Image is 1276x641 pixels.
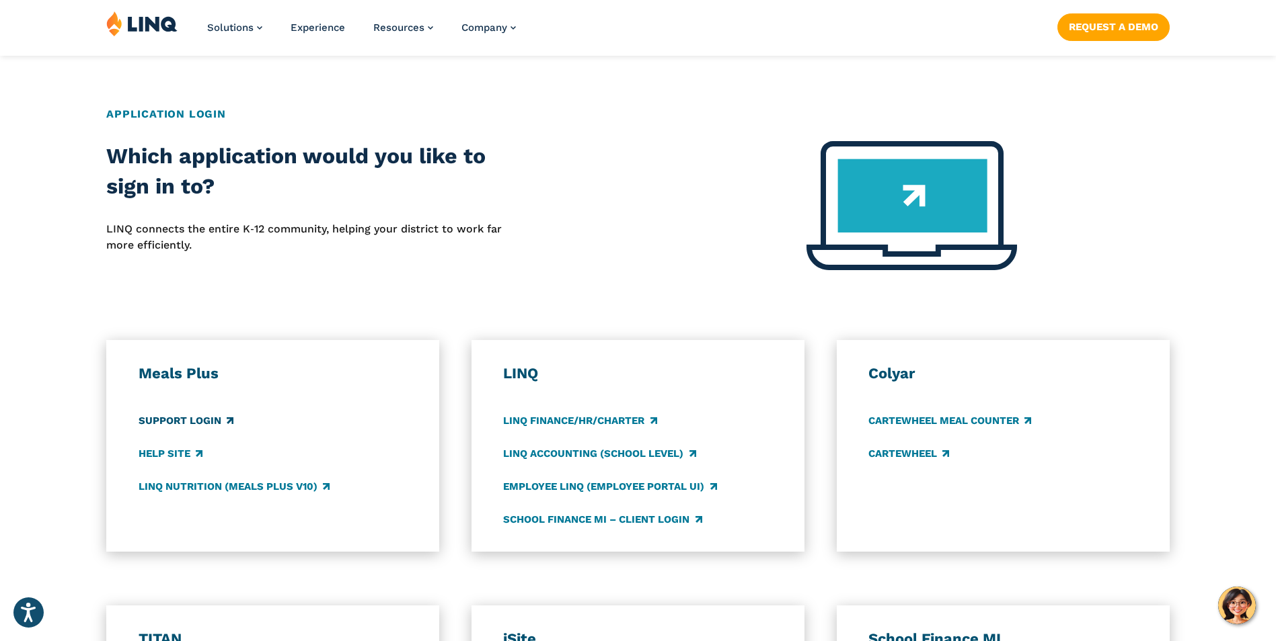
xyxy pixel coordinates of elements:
[1218,587,1256,624] button: Hello, have a question? Let’s chat.
[139,413,233,428] a: Support Login
[503,413,656,428] a: LINQ Finance/HR/Charter
[461,22,507,34] span: Company
[207,22,254,34] span: Solutions
[461,22,516,34] a: Company
[868,413,1031,428] a: CARTEWHEEL Meal Counter
[139,364,408,383] h3: Meals Plus
[868,364,1137,383] h3: Colyar
[291,22,345,34] a: Experience
[106,11,178,36] img: LINQ | K‑12 Software
[106,106,1170,122] h2: Application Login
[207,11,516,55] nav: Primary Navigation
[373,22,433,34] a: Resources
[139,479,330,494] a: LINQ Nutrition (Meals Plus v10)
[503,479,716,494] a: Employee LINQ (Employee Portal UI)
[207,22,262,34] a: Solutions
[1057,11,1170,40] nav: Button Navigation
[503,364,772,383] h3: LINQ
[1057,13,1170,40] a: Request a Demo
[503,446,696,461] a: LINQ Accounting (school level)
[373,22,424,34] span: Resources
[106,141,531,202] h2: Which application would you like to sign in to?
[868,446,949,461] a: CARTEWHEEL
[106,221,531,254] p: LINQ connects the entire K‑12 community, helping your district to work far more efficiently.
[139,446,202,461] a: Help Site
[503,512,702,527] a: School Finance MI – Client Login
